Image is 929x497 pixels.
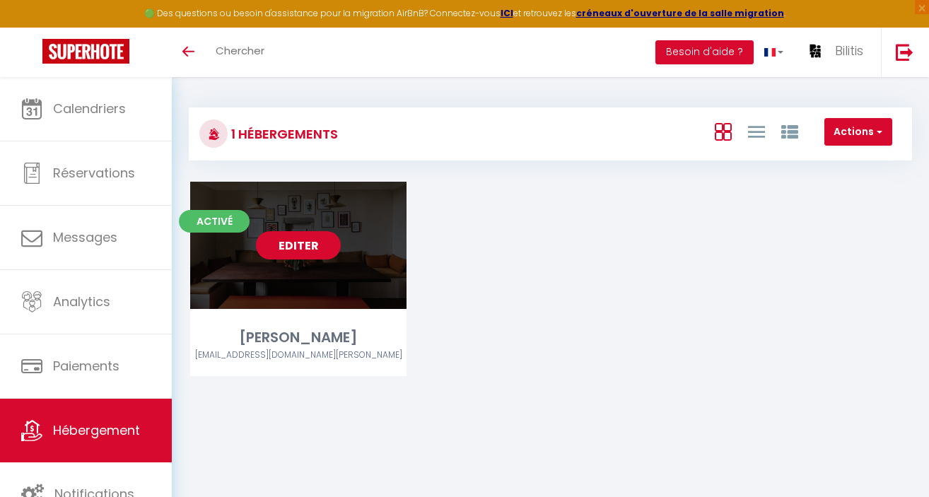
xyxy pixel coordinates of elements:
h3: 1 Hébergements [228,118,338,150]
a: Editer [256,231,341,259]
a: Chercher [205,28,275,77]
img: ... [805,40,826,62]
img: logout [896,43,913,61]
span: Analytics [53,293,110,310]
span: Hébergement [53,421,140,439]
span: Messages [53,228,117,246]
span: Bilitis [835,42,863,59]
span: Calendriers [53,100,126,117]
a: ... Bilitis [794,28,881,77]
a: Vue par Groupe [781,119,798,143]
img: Super Booking [42,39,129,64]
button: Besoin d'aide ? [655,40,754,64]
a: créneaux d'ouverture de la salle migration [576,7,784,19]
div: [PERSON_NAME] [190,327,407,349]
span: Réservations [53,164,135,182]
span: Paiements [53,357,119,375]
a: ICI [501,7,513,19]
span: Activé [179,210,250,233]
div: Airbnb [190,349,407,362]
a: Vue en Box [715,119,732,143]
button: Actions [824,118,892,146]
span: Chercher [216,43,264,58]
a: Vue en Liste [748,119,765,143]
